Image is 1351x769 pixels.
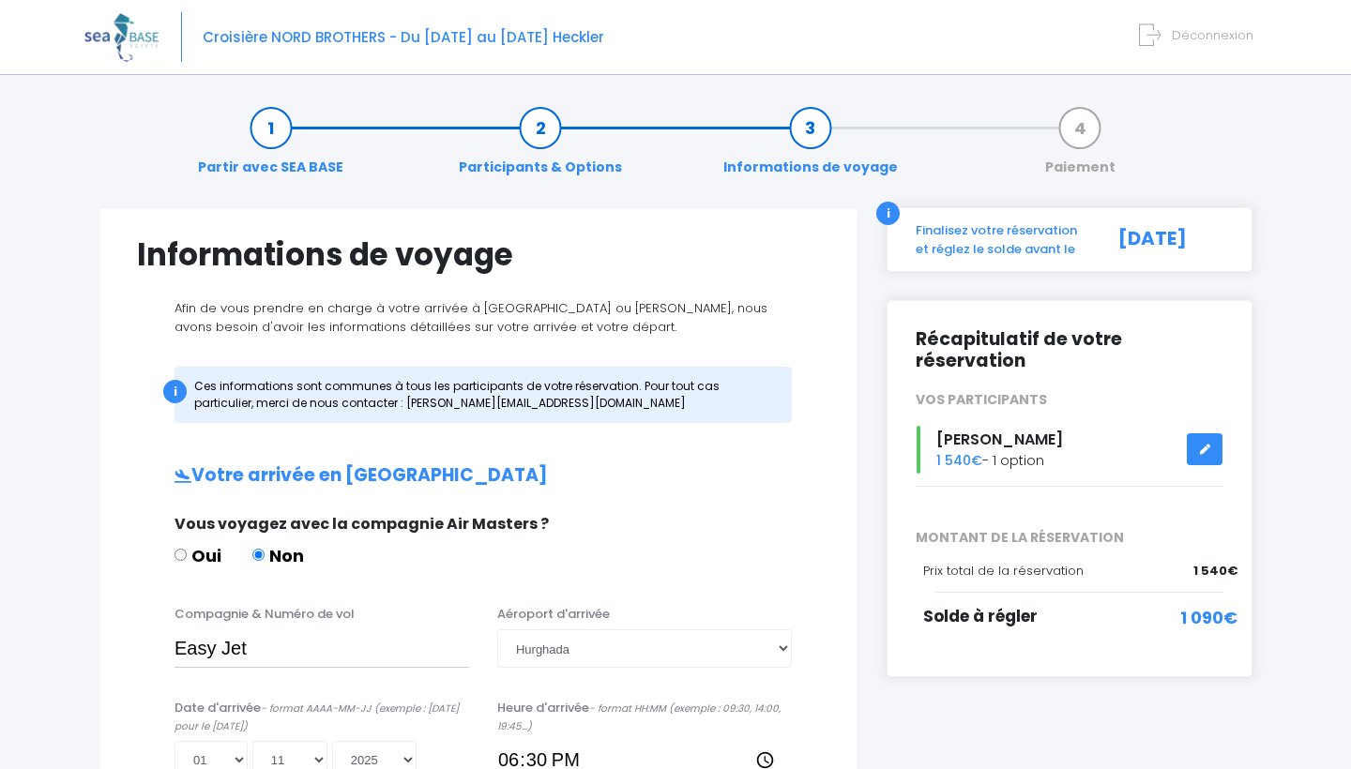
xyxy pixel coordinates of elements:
[936,451,982,470] span: 1 540€
[1036,118,1125,177] a: Paiement
[189,118,353,177] a: Partir avec SEA BASE
[175,701,459,734] i: - format AAAA-MM-JJ (exemple : [DATE] pour le [DATE])
[1098,221,1237,258] div: [DATE]
[902,528,1237,548] span: MONTANT DE LA RÉSERVATION
[1180,605,1237,630] span: 1 090€
[175,513,549,535] span: Vous voyagez avec la compagnie Air Masters ?
[175,543,221,568] label: Oui
[137,465,820,487] h2: Votre arrivée en [GEOGRAPHIC_DATA]
[936,429,1063,450] span: [PERSON_NAME]
[175,605,355,624] label: Compagnie & Numéro de vol
[876,202,900,225] div: i
[902,221,1098,258] div: Finalisez votre réservation et réglez le solde avant le
[175,699,469,735] label: Date d'arrivée
[902,426,1237,474] div: - 1 option
[252,549,265,561] input: Non
[163,380,187,403] div: i
[923,562,1084,580] span: Prix total de la réservation
[916,329,1223,372] h2: Récapitulatif de votre réservation
[175,367,792,423] div: Ces informations sont communes à tous les participants de votre réservation. Pour tout cas partic...
[497,701,781,734] i: - format HH:MM (exemple : 09:30, 14:00, 19:45...)
[497,605,610,624] label: Aéroport d'arrivée
[497,699,792,735] label: Heure d'arrivée
[714,118,907,177] a: Informations de voyage
[175,549,187,561] input: Oui
[137,299,820,336] p: Afin de vous prendre en charge à votre arrivée à [GEOGRAPHIC_DATA] ou [PERSON_NAME], nous avons b...
[137,236,820,273] h1: Informations de voyage
[203,27,604,47] span: Croisière NORD BROTHERS - Du [DATE] au [DATE] Heckler
[1172,26,1253,44] span: Déconnexion
[252,543,304,568] label: Non
[902,390,1237,410] div: VOS PARTICIPANTS
[1193,562,1237,581] span: 1 540€
[923,605,1038,627] span: Solde à régler
[449,118,631,177] a: Participants & Options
